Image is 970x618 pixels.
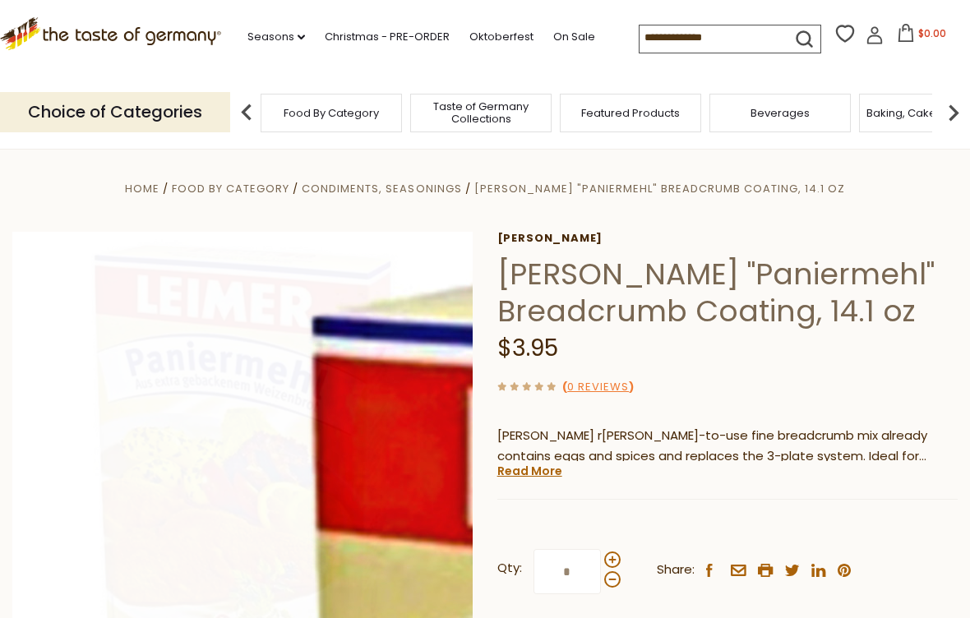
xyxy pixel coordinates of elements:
[247,28,305,46] a: Seasons
[469,28,533,46] a: Oktoberfest
[533,549,601,594] input: Qty:
[497,427,927,485] span: [PERSON_NAME]-to-use fine breadcrumb mix already contains eggs and spices and replaces the 3-plat...
[751,107,810,119] a: Beverages
[415,100,547,125] a: Taste of Germany Collections
[497,256,958,330] h1: [PERSON_NAME] "Paniermehl" Breadcrumb Coating, 14.1 oz
[125,181,159,196] a: Home
[230,96,263,129] img: previous arrow
[918,26,946,40] span: $0.00
[302,181,461,196] a: Condiments, Seasonings
[567,379,629,396] a: 0 Reviews
[497,332,558,364] span: $3.95
[172,181,289,196] a: Food By Category
[325,28,450,46] a: Christmas - PRE-ORDER
[562,379,634,394] span: ( )
[887,24,957,48] button: $0.00
[284,107,379,119] a: Food By Category
[497,426,958,467] p: [PERSON_NAME] r
[497,463,562,479] a: Read More
[497,558,522,579] strong: Qty:
[581,107,680,119] a: Featured Products
[553,28,595,46] a: On Sale
[497,232,958,245] a: [PERSON_NAME]
[474,181,845,196] a: [PERSON_NAME] "Paniermehl" Breadcrumb Coating, 14.1 oz
[937,96,970,129] img: next arrow
[657,560,695,580] span: Share:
